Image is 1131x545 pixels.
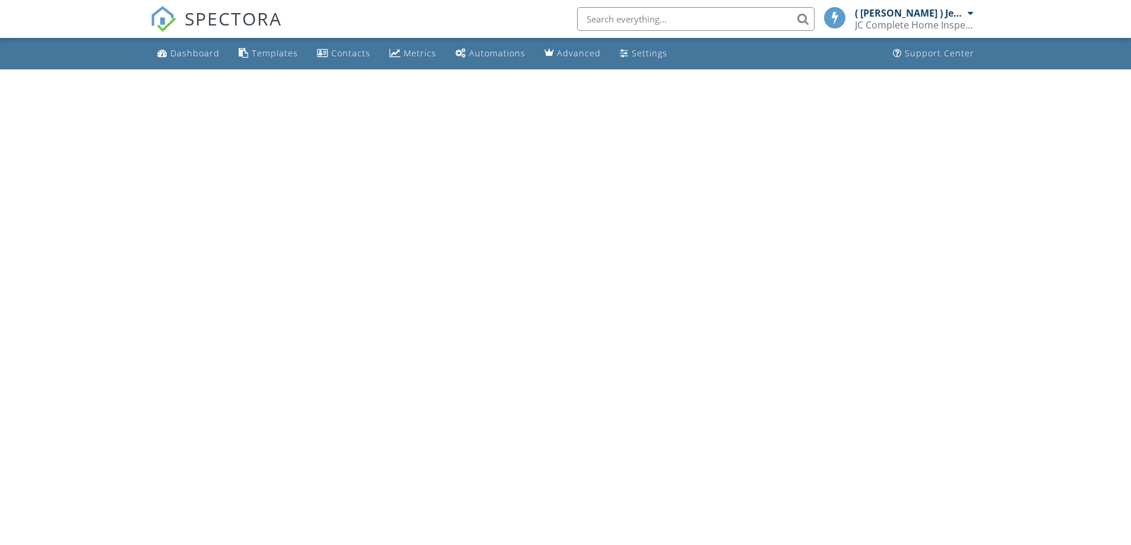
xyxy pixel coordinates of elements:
[385,43,441,65] a: Metrics
[312,43,375,65] a: Contacts
[632,47,667,59] div: Settings
[577,7,815,31] input: Search everything...
[153,43,224,65] a: Dashboard
[557,47,601,59] div: Advanced
[905,47,974,59] div: Support Center
[855,7,965,19] div: ( [PERSON_NAME] ) Jeewoong [PERSON_NAME]
[404,47,436,59] div: Metrics
[615,43,672,65] a: Settings
[185,6,282,31] span: SPECTORA
[170,47,220,59] div: Dashboard
[331,47,370,59] div: Contacts
[150,16,282,41] a: SPECTORA
[150,6,176,32] img: The Best Home Inspection Software - Spectora
[888,43,979,65] a: Support Center
[451,43,530,65] a: Automations (Basic)
[855,19,974,31] div: JC Complete Home Inspections
[234,43,303,65] a: Templates
[540,43,606,65] a: Advanced
[252,47,298,59] div: Templates
[469,47,525,59] div: Automations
